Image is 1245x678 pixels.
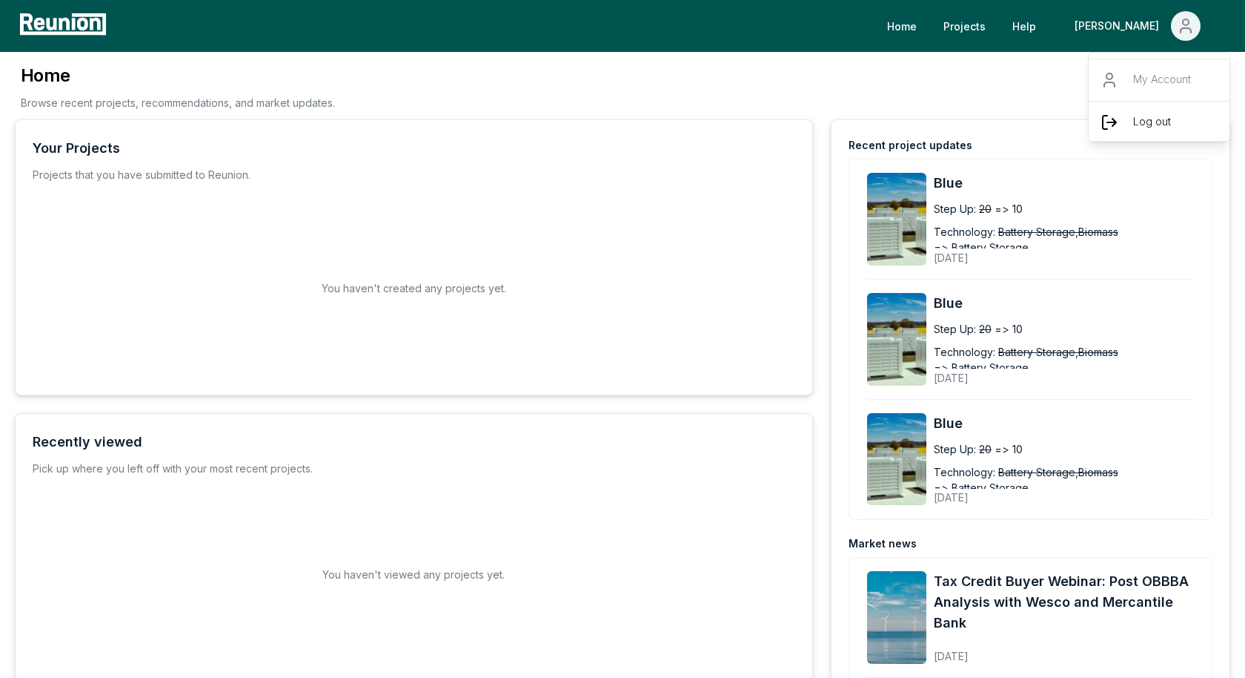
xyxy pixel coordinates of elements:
[934,441,976,457] div: Step Up:
[33,461,313,476] div: Pick up where you left off with your most recent projects.
[33,138,120,159] div: Your Projects
[867,571,926,664] img: Tax Credit Buyer Webinar: Post OBBBA Analysis with Wesco and Mercantile Bank
[1075,11,1165,41] div: [PERSON_NAME]
[979,441,992,457] span: 20
[1063,11,1212,41] button: [PERSON_NAME]
[934,464,995,480] div: Technology:
[33,168,250,182] p: Projects that you have submitted to Reunion.
[849,138,972,153] div: Recent project updates
[849,536,917,551] div: Market news
[934,321,976,337] div: Step Up:
[979,201,992,217] span: 20
[979,321,992,337] span: 20
[934,413,1194,434] a: Blue
[33,432,142,452] div: Recently viewed
[1089,59,1231,149] div: [PERSON_NAME]
[875,11,1230,41] nav: Main
[995,321,1023,337] span: => 10
[934,201,976,217] div: Step Up:
[322,567,505,582] h2: You haven't viewed any projects yet.
[875,11,929,41] a: Home
[867,173,926,266] img: Blue
[934,571,1194,633] a: Tax Credit Buyer Webinar: Post OBBBA Analysis with Wesco and Mercantile Bank
[934,224,995,240] div: Technology:
[1133,113,1171,131] p: Log out
[867,293,926,386] img: Blue
[932,11,997,41] a: Projects
[934,293,1194,314] a: Blue
[934,638,1194,664] div: [DATE]
[21,95,335,111] p: Browse recent projects, recommendations, and market updates.
[995,201,1023,217] span: => 10
[322,280,506,296] h2: You haven't created any projects yet.
[934,240,1175,266] div: [DATE]
[998,464,1118,480] span: Battery Storage,Biomass
[1000,11,1048,41] a: Help
[934,360,1175,386] div: [DATE]
[934,344,995,360] div: Technology:
[998,224,1118,240] span: Battery Storage,Biomass
[867,413,926,506] img: Blue
[934,173,1194,194] a: Blue
[998,344,1118,360] span: Battery Storage,Biomass
[1133,71,1191,89] p: My Account
[995,441,1023,457] span: => 10
[21,64,335,88] h3: Home
[934,479,1175,505] div: [DATE]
